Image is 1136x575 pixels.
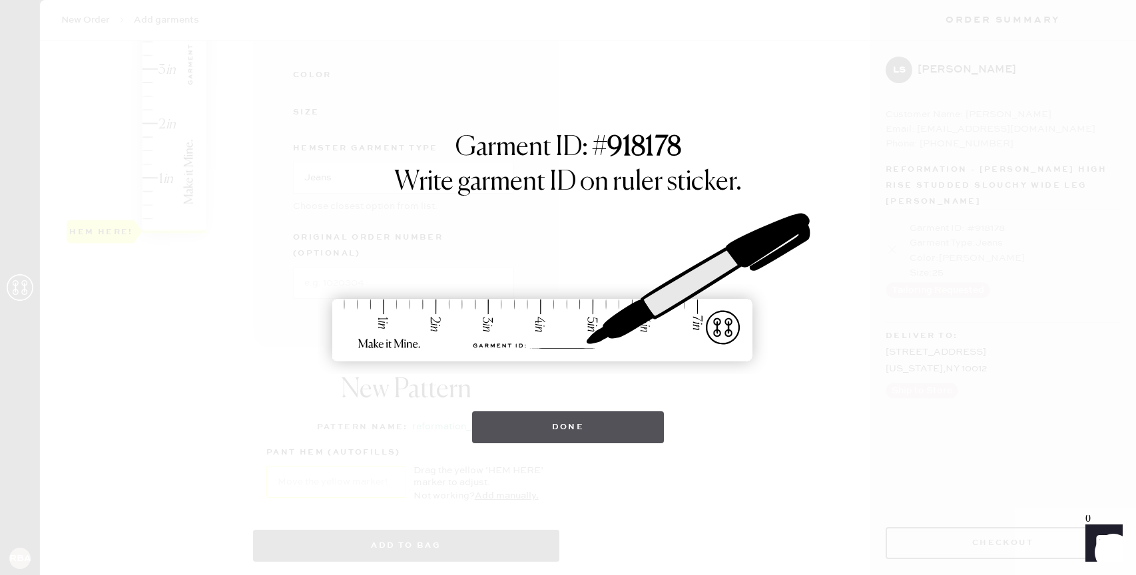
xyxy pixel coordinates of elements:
h1: Write garment ID on ruler sticker. [394,166,742,198]
iframe: Front Chat [1073,515,1130,572]
h1: Garment ID: # [455,132,681,166]
img: ruler-sticker-sharpie.svg [318,178,818,398]
button: Done [472,411,665,443]
strong: 918178 [607,134,681,161]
